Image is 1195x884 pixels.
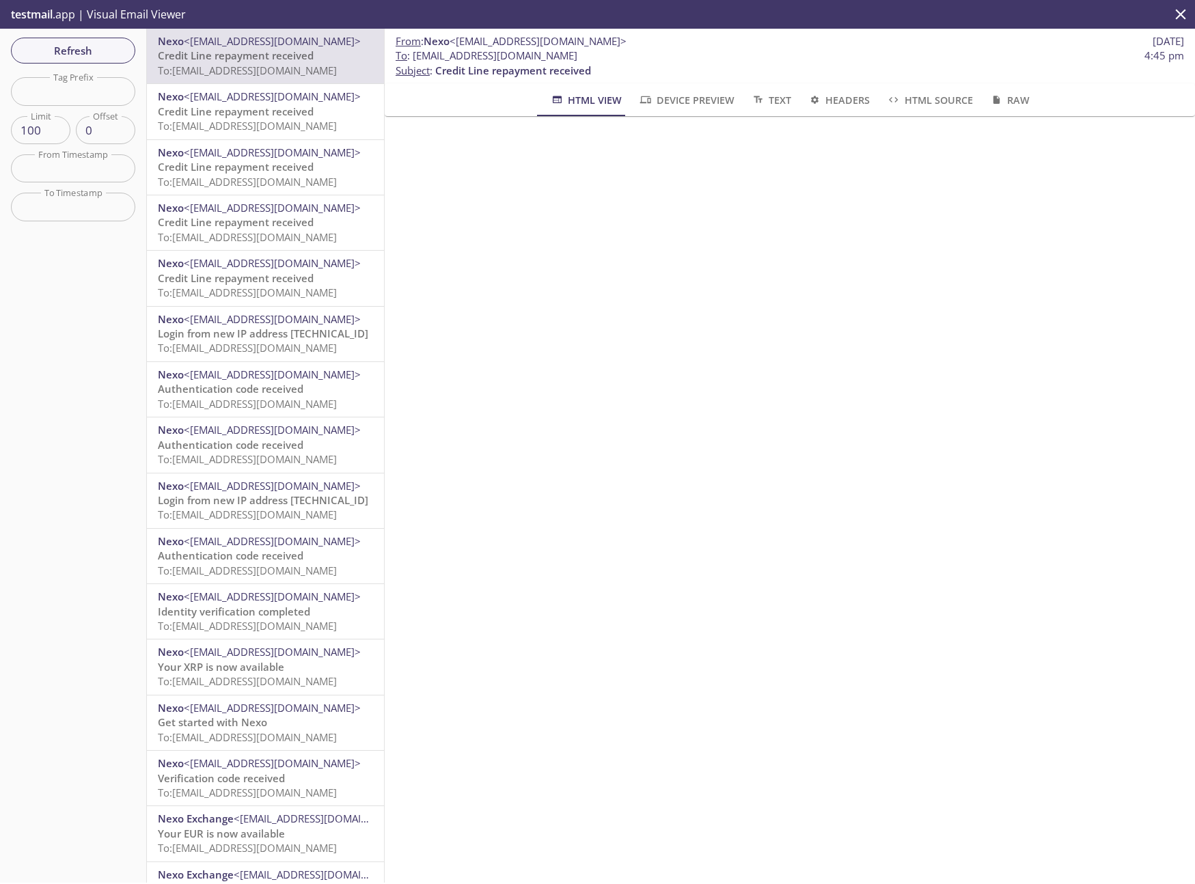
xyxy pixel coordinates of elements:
[158,160,314,174] span: Credit Line repayment received
[158,230,337,244] span: To: [EMAIL_ADDRESS][DOMAIN_NAME]
[158,605,310,618] span: Identity verification completed
[11,7,53,22] span: testmail
[147,806,384,861] div: Nexo Exchange<[EMAIL_ADDRESS][DOMAIN_NAME]>Your EUR is now availableTo:[EMAIL_ADDRESS][DOMAIN_NAME]
[158,756,184,770] span: Nexo
[147,307,384,361] div: Nexo<[EMAIL_ADDRESS][DOMAIN_NAME]>Login from new IP address [TECHNICAL_ID]To:[EMAIL_ADDRESS][DOMA...
[396,34,421,48] span: From
[184,256,361,270] span: <[EMAIL_ADDRESS][DOMAIN_NAME]>
[751,92,791,109] span: Text
[396,49,407,62] span: To
[147,584,384,639] div: Nexo<[EMAIL_ADDRESS][DOMAIN_NAME]>Identity verification completedTo:[EMAIL_ADDRESS][DOMAIN_NAME]
[184,756,361,770] span: <[EMAIL_ADDRESS][DOMAIN_NAME]>
[424,34,450,48] span: Nexo
[158,841,337,855] span: To: [EMAIL_ADDRESS][DOMAIN_NAME]
[396,49,1184,78] p: :
[184,146,361,159] span: <[EMAIL_ADDRESS][DOMAIN_NAME]>
[184,423,361,437] span: <[EMAIL_ADDRESS][DOMAIN_NAME]>
[158,368,184,381] span: Nexo
[158,827,285,840] span: Your EUR is now available
[158,701,184,715] span: Nexo
[147,29,384,83] div: Nexo<[EMAIL_ADDRESS][DOMAIN_NAME]>Credit Line repayment receivedTo:[EMAIL_ADDRESS][DOMAIN_NAME]
[158,786,337,799] span: To: [EMAIL_ADDRESS][DOMAIN_NAME]
[184,645,361,659] span: <[EMAIL_ADDRESS][DOMAIN_NAME]>
[158,327,368,340] span: Login from new IP address [TECHNICAL_ID]
[147,639,384,694] div: Nexo<[EMAIL_ADDRESS][DOMAIN_NAME]>Your XRP is now availableTo:[EMAIL_ADDRESS][DOMAIN_NAME]
[808,92,870,109] span: Headers
[158,341,337,355] span: To: [EMAIL_ADDRESS][DOMAIN_NAME]
[184,590,361,603] span: <[EMAIL_ADDRESS][DOMAIN_NAME]>
[158,146,184,159] span: Nexo
[158,382,303,396] span: Authentication code received
[396,64,430,77] span: Subject
[158,868,234,881] span: Nexo Exchange
[147,84,384,139] div: Nexo<[EMAIL_ADDRESS][DOMAIN_NAME]>Credit Line repayment receivedTo:[EMAIL_ADDRESS][DOMAIN_NAME]
[147,751,384,805] div: Nexo<[EMAIL_ADDRESS][DOMAIN_NAME]>Verification code receivedTo:[EMAIL_ADDRESS][DOMAIN_NAME]
[234,868,411,881] span: <[EMAIL_ADDRESS][DOMAIN_NAME]>
[158,312,184,326] span: Nexo
[147,140,384,195] div: Nexo<[EMAIL_ADDRESS][DOMAIN_NAME]>Credit Line repayment receivedTo:[EMAIL_ADDRESS][DOMAIN_NAME]
[158,619,337,633] span: To: [EMAIL_ADDRESS][DOMAIN_NAME]
[158,674,337,688] span: To: [EMAIL_ADDRESS][DOMAIN_NAME]
[147,251,384,305] div: Nexo<[EMAIL_ADDRESS][DOMAIN_NAME]>Credit Line repayment receivedTo:[EMAIL_ADDRESS][DOMAIN_NAME]
[158,423,184,437] span: Nexo
[234,812,411,825] span: <[EMAIL_ADDRESS][DOMAIN_NAME]>
[989,92,1030,109] span: Raw
[184,701,361,715] span: <[EMAIL_ADDRESS][DOMAIN_NAME]>
[158,590,184,603] span: Nexo
[158,660,284,674] span: Your XRP is now available
[147,473,384,528] div: Nexo<[EMAIL_ADDRESS][DOMAIN_NAME]>Login from new IP address [TECHNICAL_ID]To:[EMAIL_ADDRESS][DOMA...
[158,645,184,659] span: Nexo
[158,34,184,48] span: Nexo
[435,64,591,77] span: Credit Line repayment received
[147,195,384,250] div: Nexo<[EMAIL_ADDRESS][DOMAIN_NAME]>Credit Line repayment receivedTo:[EMAIL_ADDRESS][DOMAIN_NAME]
[158,771,285,785] span: Verification code received
[158,64,337,77] span: To: [EMAIL_ADDRESS][DOMAIN_NAME]
[147,417,384,472] div: Nexo<[EMAIL_ADDRESS][DOMAIN_NAME]>Authentication code receivedTo:[EMAIL_ADDRESS][DOMAIN_NAME]
[396,49,577,63] span: : [EMAIL_ADDRESS][DOMAIN_NAME]
[158,256,184,270] span: Nexo
[147,695,384,750] div: Nexo<[EMAIL_ADDRESS][DOMAIN_NAME]>Get started with NexoTo:[EMAIL_ADDRESS][DOMAIN_NAME]
[1144,49,1184,63] span: 4:45 pm
[158,730,337,744] span: To: [EMAIL_ADDRESS][DOMAIN_NAME]
[158,549,303,562] span: Authentication code received
[158,438,303,452] span: Authentication code received
[158,49,314,62] span: Credit Line repayment received
[158,271,314,285] span: Credit Line repayment received
[184,201,361,215] span: <[EMAIL_ADDRESS][DOMAIN_NAME]>
[396,34,627,49] span: :
[1153,34,1184,49] span: [DATE]
[147,529,384,583] div: Nexo<[EMAIL_ADDRESS][DOMAIN_NAME]>Authentication code receivedTo:[EMAIL_ADDRESS][DOMAIN_NAME]
[184,479,361,493] span: <[EMAIL_ADDRESS][DOMAIN_NAME]>
[886,92,972,109] span: HTML Source
[184,368,361,381] span: <[EMAIL_ADDRESS][DOMAIN_NAME]>
[158,119,337,133] span: To: [EMAIL_ADDRESS][DOMAIN_NAME]
[22,42,124,59] span: Refresh
[158,105,314,118] span: Credit Line repayment received
[184,89,361,103] span: <[EMAIL_ADDRESS][DOMAIN_NAME]>
[158,564,337,577] span: To: [EMAIL_ADDRESS][DOMAIN_NAME]
[184,34,361,48] span: <[EMAIL_ADDRESS][DOMAIN_NAME]>
[158,534,184,548] span: Nexo
[158,508,337,521] span: To: [EMAIL_ADDRESS][DOMAIN_NAME]
[158,175,337,189] span: To: [EMAIL_ADDRESS][DOMAIN_NAME]
[158,201,184,215] span: Nexo
[158,452,337,466] span: To: [EMAIL_ADDRESS][DOMAIN_NAME]
[158,215,314,229] span: Credit Line repayment received
[158,479,184,493] span: Nexo
[11,38,135,64] button: Refresh
[158,286,337,299] span: To: [EMAIL_ADDRESS][DOMAIN_NAME]
[158,89,184,103] span: Nexo
[450,34,627,48] span: <[EMAIL_ADDRESS][DOMAIN_NAME]>
[638,92,734,109] span: Device Preview
[147,362,384,417] div: Nexo<[EMAIL_ADDRESS][DOMAIN_NAME]>Authentication code receivedTo:[EMAIL_ADDRESS][DOMAIN_NAME]
[184,312,361,326] span: <[EMAIL_ADDRESS][DOMAIN_NAME]>
[158,397,337,411] span: To: [EMAIL_ADDRESS][DOMAIN_NAME]
[158,812,234,825] span: Nexo Exchange
[550,92,622,109] span: HTML View
[158,493,368,507] span: Login from new IP address [TECHNICAL_ID]
[158,715,267,729] span: Get started with Nexo
[184,534,361,548] span: <[EMAIL_ADDRESS][DOMAIN_NAME]>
